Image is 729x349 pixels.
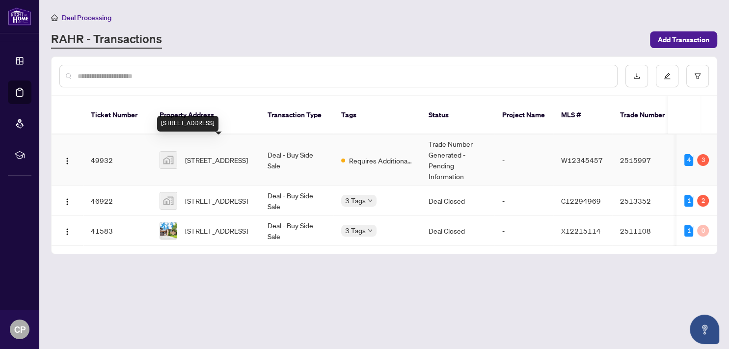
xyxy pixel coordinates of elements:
button: Logo [59,152,75,168]
button: Logo [59,193,75,209]
th: Project Name [494,96,553,134]
button: Open asap [690,315,719,344]
span: C12294969 [561,196,601,205]
button: download [625,65,648,87]
th: Property Address [152,96,260,134]
td: Trade Number Generated - Pending Information [421,134,494,186]
span: down [368,198,373,203]
button: filter [686,65,709,87]
div: 3 [697,154,709,166]
span: download [633,73,640,80]
img: thumbnail-img [160,222,177,239]
div: 2 [697,195,709,207]
td: Deal - Buy Side Sale [260,134,333,186]
span: CP [14,322,26,336]
div: [STREET_ADDRESS] [157,116,218,132]
td: Deal Closed [421,186,494,216]
img: logo [8,7,31,26]
img: Logo [63,157,71,165]
img: Logo [63,228,71,236]
th: Trade Number [612,96,681,134]
span: Requires Additional Docs [349,155,413,166]
td: 2513352 [612,186,681,216]
th: Status [421,96,494,134]
button: Logo [59,223,75,239]
img: Logo [63,198,71,206]
th: Ticket Number [83,96,152,134]
img: thumbnail-img [160,192,177,209]
th: Tags [333,96,421,134]
td: - [494,216,553,246]
span: W12345457 [561,156,603,164]
img: thumbnail-img [160,152,177,168]
span: [STREET_ADDRESS] [185,225,248,236]
th: MLS # [553,96,612,134]
td: Deal - Buy Side Sale [260,216,333,246]
span: 3 Tags [345,225,366,236]
span: home [51,14,58,21]
span: down [368,228,373,233]
button: edit [656,65,678,87]
td: 46922 [83,186,152,216]
td: - [494,186,553,216]
button: Add Transaction [650,31,717,48]
td: 2511108 [612,216,681,246]
span: Add Transaction [658,32,709,48]
td: 2515997 [612,134,681,186]
div: 1 [684,225,693,237]
span: filter [694,73,701,80]
div: 4 [684,154,693,166]
span: Deal Processing [62,13,111,22]
div: 1 [684,195,693,207]
span: 3 Tags [345,195,366,206]
a: RAHR - Transactions [51,31,162,49]
span: [STREET_ADDRESS] [185,195,248,206]
td: - [494,134,553,186]
td: Deal - Buy Side Sale [260,186,333,216]
div: 0 [697,225,709,237]
td: 49932 [83,134,152,186]
td: Deal Closed [421,216,494,246]
td: 41583 [83,216,152,246]
th: Transaction Type [260,96,333,134]
span: X12215114 [561,226,601,235]
span: edit [664,73,671,80]
span: [STREET_ADDRESS] [185,155,248,165]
